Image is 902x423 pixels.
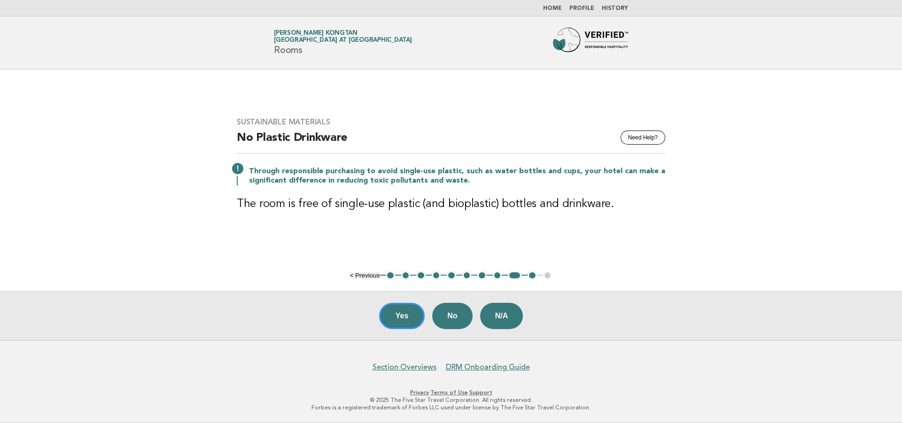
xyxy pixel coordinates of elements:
button: < Previous [350,272,380,279]
img: Forbes Travel Guide [553,28,628,58]
span: [GEOGRAPHIC_DATA] at [GEOGRAPHIC_DATA] [274,38,412,44]
button: 10 [528,271,537,280]
p: © 2025 The Five Star Travel Corporation. All rights reserved. [163,396,739,404]
button: Need Help? [621,131,665,145]
a: Privacy [410,389,429,396]
h3: Sustainable Materials [237,117,665,127]
button: 4 [432,271,441,280]
button: Yes [379,303,425,329]
h3: The room is free of single-use plastic (and bioplastic) bottles and drinkware. [237,197,665,212]
button: 3 [416,271,426,280]
button: 1 [386,271,395,280]
button: 8 [493,271,502,280]
a: History [602,6,628,11]
button: 7 [477,271,487,280]
p: Forbes is a registered trademark of Forbes LLC used under license by The Five Star Travel Corpora... [163,404,739,411]
button: 9 [508,271,521,280]
p: · · [163,389,739,396]
button: 6 [462,271,472,280]
a: Home [543,6,562,11]
button: No [432,303,472,329]
button: 5 [447,271,456,280]
h2: No Plastic Drinkware [237,131,665,154]
a: [PERSON_NAME] Kongtan[GEOGRAPHIC_DATA] at [GEOGRAPHIC_DATA] [274,30,412,43]
p: Through responsible purchasing to avoid single-use plastic, such as water bottles and cups, your ... [249,167,665,185]
button: 2 [401,271,411,280]
h1: Rooms [274,31,412,55]
a: Profile [569,6,594,11]
a: Section Overviews [373,362,436,372]
a: Support [469,389,492,396]
button: N/A [480,303,523,329]
a: Terms of Use [430,389,468,396]
a: DRM Onboarding Guide [446,362,530,372]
